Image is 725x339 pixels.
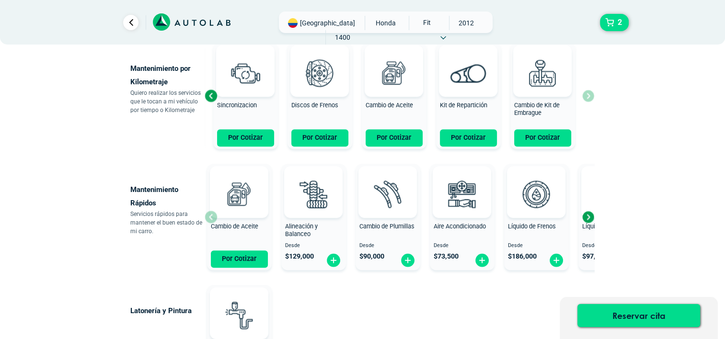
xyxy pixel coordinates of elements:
span: Desde [434,243,491,249]
img: fi_plus-circle2.svg [474,253,490,268]
img: AD0BCuuxAAAAAElFTkSuQmCC [448,168,476,197]
img: kit_de_embrague-v3.svg [521,52,564,94]
span: Kit de Repartición [440,102,487,109]
button: Discos de Frenos Por Cotizar [288,43,352,149]
img: fi_plus-circle2.svg [400,253,415,268]
button: Cambio de Kit de Embrague Por Cotizar [510,43,575,149]
img: aire_acondicionado-v3.svg [441,173,483,215]
span: 2012 [449,16,483,30]
img: AD0BCuuxAAAAAElFTkSuQmCC [373,168,402,197]
div: Previous slide [204,89,218,103]
span: Alineación y Balanceo [285,223,318,238]
img: AD0BCuuxAAAAAElFTkSuQmCC [380,47,408,76]
a: Ir al paso anterior [123,15,138,30]
button: Por Cotizar [514,129,571,147]
button: Cambio de Plumillas Desde $90,000 [356,164,420,270]
img: alineacion_y_balanceo-v3.svg [292,173,334,215]
img: correa_de_reparticion-v3.svg [450,64,486,82]
img: fi_plus-circle2.svg [549,253,564,268]
img: AD0BCuuxAAAAAElFTkSuQmCC [454,47,483,76]
span: $ 73,500 [434,252,459,260]
p: Quiero realizar los servicios que le tocan a mi vehículo por tiempo o Kilometraje [130,89,205,114]
p: Mantenimiento por Kilometraje [130,62,205,89]
span: Desde [359,243,416,249]
span: Cambio de Kit de Embrague [514,102,560,117]
img: latoneria_y_pintura-v3.svg [218,294,260,336]
button: Alineación y Balanceo Desde $129,000 [281,164,346,270]
span: [GEOGRAPHIC_DATA] [300,18,355,28]
button: Por Cotizar [291,129,348,147]
img: sincronizacion-v3.svg [224,52,266,94]
button: Por Cotizar [366,129,423,147]
button: Por Cotizar [211,250,268,268]
img: Flag of COLOMBIA [288,18,298,28]
img: AD0BCuuxAAAAAElFTkSuQmCC [231,47,260,76]
button: Kit de Repartición Por Cotizar [436,43,501,149]
span: Desde [508,243,565,249]
img: frenos2-v3.svg [299,52,341,94]
div: Next slide [581,210,595,224]
span: FIT [409,16,443,29]
span: Aire Acondicionado [434,223,486,230]
button: Aire Acondicionado Desde $73,500 [430,164,495,270]
button: Reservar cita [577,304,700,327]
span: Sincronizacion [217,102,257,109]
span: $ 129,000 [285,252,314,260]
span: Cambio de Plumillas [359,223,414,230]
button: Líquido Refrigerante Desde $97,300 [578,164,643,270]
span: HONDA [369,16,403,30]
img: AD0BCuuxAAAAAElFTkSuQmCC [299,168,328,197]
img: AD0BCuuxAAAAAElFTkSuQmCC [225,289,253,318]
img: liquido_refrigerante-v3.svg [589,173,632,215]
span: Discos de Frenos [291,102,338,109]
span: Desde [285,243,342,249]
p: Latonería y Pintura [130,304,205,317]
span: 2 [615,14,624,31]
button: Sincronizacion Por Cotizar [213,43,278,149]
span: Líquido de Frenos [508,223,556,230]
p: Servicios rápidos para mantener el buen estado de mi carro. [130,210,205,236]
img: plumillas-v3.svg [367,173,409,215]
p: Mantenimiento Rápidos [130,183,205,210]
img: cambio_de_aceite-v3.svg [373,52,415,94]
span: Líquido Refrigerante [582,223,636,230]
img: AD0BCuuxAAAAAElFTkSuQmCC [522,168,551,197]
button: Por Cotizar [217,129,274,147]
span: 1400 [326,30,360,45]
img: AD0BCuuxAAAAAElFTkSuQmCC [305,47,334,76]
span: Desde [582,243,639,249]
img: cambio_de_aceite-v3.svg [218,173,260,215]
button: Cambio de Aceite Por Cotizar [362,43,426,149]
img: liquido_frenos-v3.svg [515,173,557,215]
img: AD0BCuuxAAAAAElFTkSuQmCC [225,168,253,197]
button: Por Cotizar [440,129,497,147]
span: Cambio de Aceite [211,223,258,230]
img: AD0BCuuxAAAAAElFTkSuQmCC [528,47,557,76]
span: $ 90,000 [359,252,384,260]
img: fi_plus-circle2.svg [326,253,341,268]
span: $ 97,300 [582,252,607,260]
span: Cambio de Aceite [366,102,413,109]
span: $ 186,000 [508,252,537,260]
button: Cambio de Aceite Por Cotizar [207,164,272,270]
button: 2 [600,14,629,31]
button: Líquido de Frenos Desde $186,000 [504,164,569,270]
